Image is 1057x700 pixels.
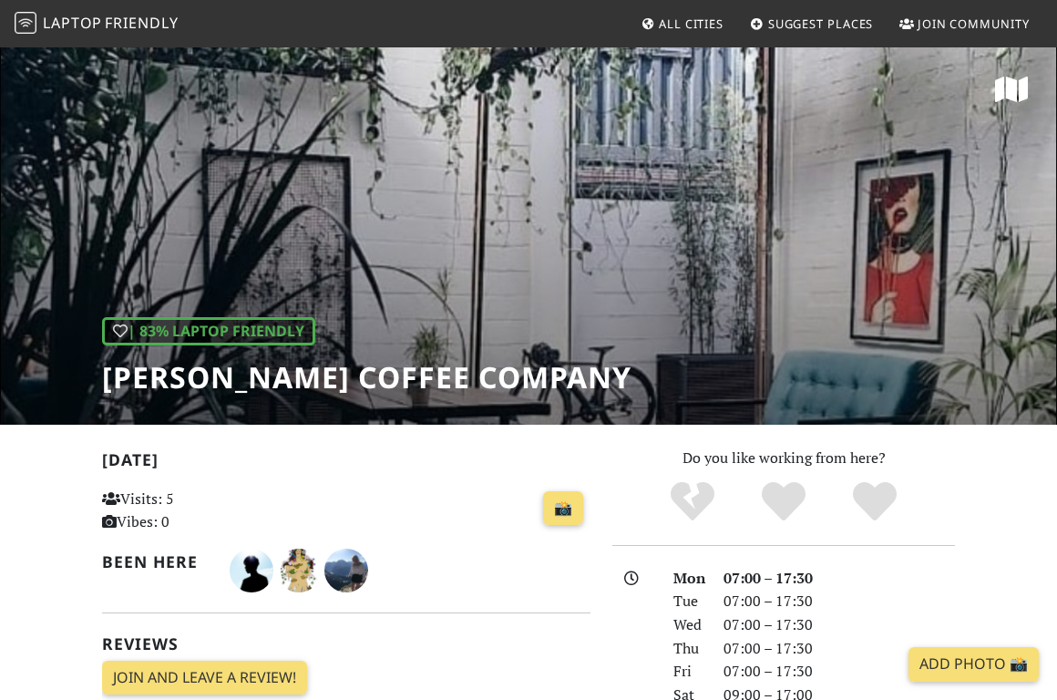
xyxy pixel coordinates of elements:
a: 📸 [543,491,583,526]
div: Definitely! [829,479,920,525]
span: All Cities [659,15,723,32]
img: LaptopFriendly [15,12,36,34]
p: Visits: 5 Vibes: 0 [102,488,251,534]
a: LaptopFriendly LaptopFriendly [15,8,179,40]
div: 07:00 – 17:30 [713,590,966,613]
p: Do you like working from here? [612,447,955,470]
div: Wed [662,613,713,637]
span: Laptop [43,13,102,33]
div: Yes [738,479,829,525]
div: 07:00 – 17:30 [713,613,966,637]
h1: [PERSON_NAME] Coffee Company [102,360,631,395]
div: Tue [662,590,713,613]
div: 07:00 – 17:30 [713,567,966,591]
h2: Reviews [102,634,590,654]
h2: [DATE] [102,450,590,477]
div: | 83% Laptop Friendly [102,317,315,346]
div: No [647,479,738,525]
a: Add Photo 📸 [908,647,1039,682]
div: Fri [662,660,713,684]
span: Kayleigh Halstead [324,559,368,579]
a: All Cities [633,7,731,40]
a: Join and leave a review! [102,661,307,695]
span: Suggest Places [768,15,874,32]
span: Hajime Chan [230,559,277,579]
a: Suggest Places [743,7,881,40]
a: Join Community [892,7,1037,40]
img: 1310-kayleigh.jpg [324,549,368,592]
div: Mon [662,567,713,591]
span: Join Community [918,15,1030,32]
img: 1875-mya.jpg [277,549,321,592]
div: 07:00 – 17:30 [713,660,966,684]
div: Thu [662,637,713,661]
h2: Been here [102,552,208,571]
span: Friendly [105,13,178,33]
div: 07:00 – 17:30 [713,637,966,661]
img: 3028-hajime.jpg [230,549,273,592]
span: Mya Chowdhury [277,559,324,579]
